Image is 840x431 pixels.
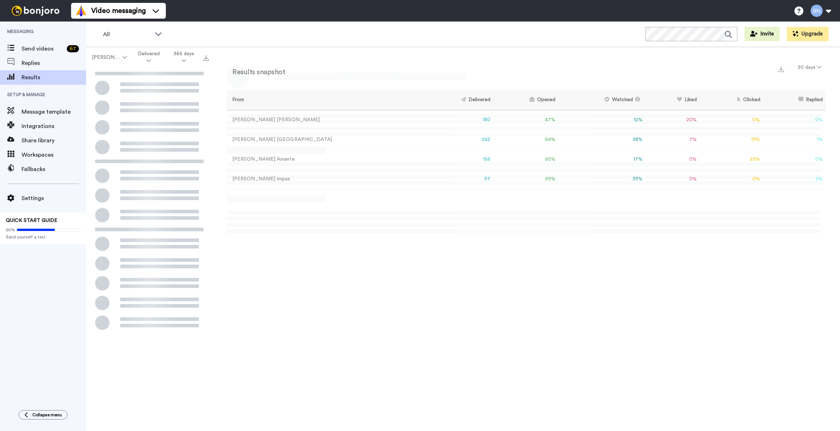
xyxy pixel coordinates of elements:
[421,150,493,169] td: 155
[421,169,493,189] td: 97
[88,51,131,64] button: [PERSON_NAME]
[201,52,211,63] button: Export all results that match these filters now.
[787,27,829,41] button: Upgrade
[22,136,86,145] span: Share library
[22,194,86,203] span: Settings
[22,59,86,67] span: Replies
[700,110,763,130] td: 0 %
[763,169,826,189] td: 2 %
[22,44,64,53] span: Send videos
[558,90,645,110] th: Watched
[227,169,421,189] td: [PERSON_NAME] Impas
[700,130,763,150] td: 19 %
[22,108,86,116] span: Message template
[131,47,167,67] button: Delivered
[22,151,86,159] span: Workspaces
[793,61,826,74] button: 30 days
[645,90,700,110] th: Liked
[167,47,201,67] button: 365 days
[493,110,559,130] td: 47 %
[645,150,700,169] td: 0 %
[91,6,146,16] span: Video messaging
[421,90,493,110] th: Delivered
[92,54,121,61] span: [PERSON_NAME]
[700,150,763,169] td: 23 %
[227,150,421,169] td: [PERSON_NAME] Amante
[227,110,421,130] td: [PERSON_NAME] [PERSON_NAME]
[32,412,62,418] span: Collapse menu
[645,130,700,150] td: 7 %
[493,90,559,110] th: Opened
[22,73,86,82] span: Results
[700,90,763,110] th: Clicked
[75,5,87,16] img: vm-color.svg
[700,169,763,189] td: 0 %
[421,110,493,130] td: 180
[763,90,826,110] th: Replied
[558,150,645,169] td: 17 %
[227,130,421,150] td: [PERSON_NAME] [GEOGRAPHIC_DATA]
[558,169,645,189] td: 39 %
[103,30,151,39] span: All
[645,169,700,189] td: 0 %
[493,169,559,189] td: 59 %
[227,68,285,76] h2: Results snapshot
[19,410,67,420] button: Collapse menu
[22,122,86,131] span: Integrations
[6,218,57,223] span: QUICK START GUIDE
[9,6,62,16] img: bj-logo-header-white.svg
[493,150,559,169] td: 50 %
[558,110,645,130] td: 12 %
[67,45,79,52] div: 67
[763,150,826,169] td: 0 %
[6,227,15,233] span: 60%
[776,63,786,74] button: Export a summary of each team member’s results that match this filter now.
[763,130,826,150] td: 1 %
[6,234,80,240] span: Send yourself a test
[778,66,784,72] img: export.svg
[421,130,493,150] td: 242
[763,110,826,130] td: 0 %
[493,130,559,150] td: 64 %
[22,165,86,174] span: Fallbacks
[745,27,780,41] button: Invite
[203,55,209,61] img: export.svg
[558,130,645,150] td: 38 %
[645,110,700,130] td: 20 %
[227,90,421,110] th: From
